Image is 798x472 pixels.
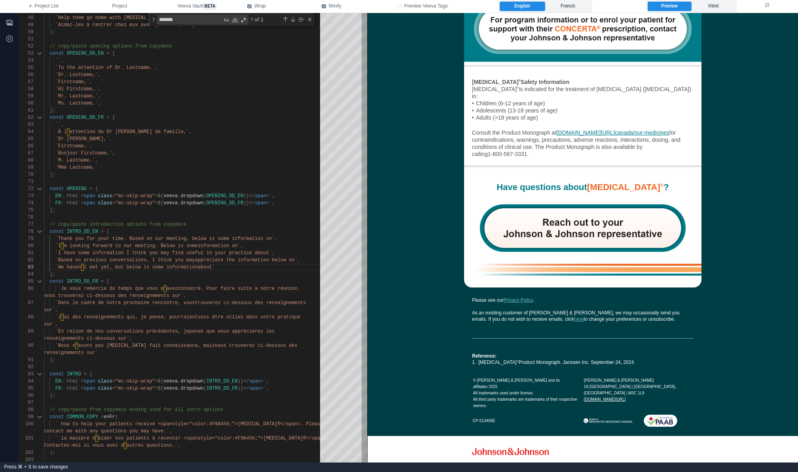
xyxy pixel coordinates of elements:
span: span [255,193,266,199]
span: = [112,193,115,199]
span: , [110,136,112,142]
span: class [98,200,112,206]
div: 83 [19,264,34,271]
span: const [49,229,64,234]
div: 53 [19,50,34,57]
span: : [61,386,64,391]
div: 86 [19,285,34,292]
span: = [101,229,104,234]
span: )}</ [238,386,249,391]
span: , [241,243,243,249]
div: 50 [19,29,34,36]
span: `We haven’t met yet, but below is some information [55,265,198,270]
span: : [61,379,64,384]
div: 79 [19,235,34,242]
span: [MEDICAL_DATA] [220,169,296,179]
span: )}</ [238,379,249,384]
a: PrivacyPolicy [136,284,165,290]
span: = [106,51,109,56]
span: renseignements ci-dessous sur` [44,336,129,341]
span: , [184,293,186,299]
span: , [112,150,115,156]
span: Minify [329,3,341,10]
span: html`< [67,200,84,206]
span: INTRO_DD_EN [67,229,98,234]
img: Johnson & Johnson [104,435,182,444]
span: "mc-skip-wrap" [115,379,155,384]
span: Project [112,3,127,10]
a: [DOMAIN_NAME][URL] [216,384,258,388]
span: Contactez-moi si vous avez d’autres questions.` [44,443,178,448]
div: 90 [19,342,34,349]
span: `To the attention of Dr. Lastname,` [55,65,155,70]
span: = [112,379,115,384]
span: , [155,65,158,70]
span: EN [55,379,61,384]
span: const [49,279,64,284]
span: OPENING_DD_FR [207,200,244,206]
a: [DOMAIN_NAME][URL]canada/our‑medicines [189,116,302,123]
span: style="color:#F9A456;">[MEDICAL_DATA]®</span>. Please [172,421,323,427]
span: html`< [67,386,84,391]
td: • [104,87,108,94]
span: 1‑800‑567‑3331 [120,138,160,144]
span: const [49,51,64,56]
div: 97 [19,399,34,406]
div: 92 [19,364,34,371]
span: = [106,115,109,120]
div: 87 [19,299,34,306]
div: 67 [19,150,34,157]
div: 60 [19,100,34,107]
span: "mc-skip-wrap" [115,386,155,391]
span: [ [112,51,115,56]
span: )}</ [243,200,255,206]
span: Preview Veeva Tags [404,3,448,10]
span: `M. Lastname,` [55,158,95,163]
span: veeva [164,386,178,391]
span: `J’ai des renseignements qui, je pense, pourraient [55,314,198,320]
div: 82 [19,257,34,264]
div: 100 [19,421,34,428]
img: Member of Innovative Medicines Canada logo [214,403,268,411]
div: [PERSON_NAME] & [PERSON_NAME] 19 [GEOGRAPHIC_DATA] | [GEOGRAPHIC_DATA], [GEOGRAPHIC_DATA] | M3C 1L9 [216,364,325,390]
span: [MEDICAL_DATA] [104,66,153,72]
span: vous trouverez ci-dessous des [215,343,298,348]
span: , [298,257,300,263]
span: veeva [164,193,178,199]
span: class [98,193,112,199]
span: ]; [49,108,55,113]
div: Consult the Product Monograph at for contraindications, warnings, precautions, adverse reactions,... [104,116,326,145]
span: `Dr. Lastname,` [55,72,98,78]
span: }; [49,207,55,213]
div: Please see our . As an existing customer of [PERSON_NAME] & [PERSON_NAME], we may occasionally se... [104,284,326,309]
img: div_9-L91KNA-.png [97,251,334,274]
span: dropdown [181,200,204,206]
div: 65 [19,135,34,143]
div: 51 [19,36,34,43]
span: ]; [49,272,55,277]
img: Reach out to your Johnson & Johnson representative [112,191,318,239]
span: const [49,414,64,420]
span: `Je vous remercie du temps que vous m’avez [58,286,178,291]
div: Have questions about ? [104,169,326,179]
div: 63 [19,121,34,128]
div: 62 [19,114,34,121]
span: , [98,86,101,92]
span: const [49,371,64,377]
span: , [55,322,58,327]
div: 56 [19,71,34,78]
label: English [500,2,545,11]
div: Toggle Replace [150,13,157,26]
div: 72 [19,185,34,192]
span: , [98,72,101,78]
span: trouverez ci-dessous des renseignements [195,300,306,306]
div: 73 [19,192,34,200]
span: html`< [67,193,84,199]
div: 78 [19,228,34,235]
div: 49 [19,21,34,29]
div: 66 [19,143,34,150]
span: `Mme Lastname,` [55,165,98,170]
span: >`, [266,200,275,206]
div: Close (Escape) [307,16,313,23]
span: Wrap [254,3,266,10]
